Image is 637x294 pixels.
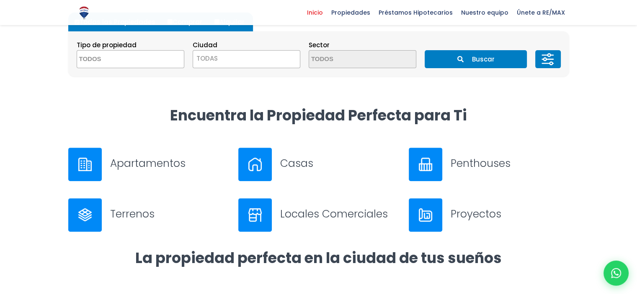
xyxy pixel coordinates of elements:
[110,156,229,171] h3: Apartamentos
[193,41,217,49] span: Ciudad
[309,51,390,69] textarea: Search
[193,53,300,64] span: TODAS
[68,198,229,232] a: Terrenos
[77,51,158,69] textarea: Search
[303,6,327,19] span: Inicio
[193,50,300,68] span: TODAS
[451,207,569,221] h3: Proyectos
[280,207,399,221] h3: Locales Comerciales
[327,6,374,19] span: Propiedades
[457,6,513,19] span: Nuestro equipo
[170,105,467,125] strong: Encuentra la Propiedad Perfecta para Ti
[238,198,399,232] a: Locales Comerciales
[409,148,569,181] a: Penthouses
[513,6,569,19] span: Únete a RE/MAX
[451,156,569,171] h3: Penthouses
[309,41,330,49] span: Sector
[77,41,137,49] span: Tipo de propiedad
[196,54,218,63] span: TODAS
[68,148,229,181] a: Apartamentos
[425,50,527,68] button: Buscar
[77,5,91,20] img: Logo de REMAX
[409,198,569,232] a: Proyectos
[280,156,399,171] h3: Casas
[238,148,399,181] a: Casas
[135,248,502,268] strong: La propiedad perfecta en la ciudad de tus sueños
[110,207,229,221] h3: Terrenos
[374,6,457,19] span: Préstamos Hipotecarios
